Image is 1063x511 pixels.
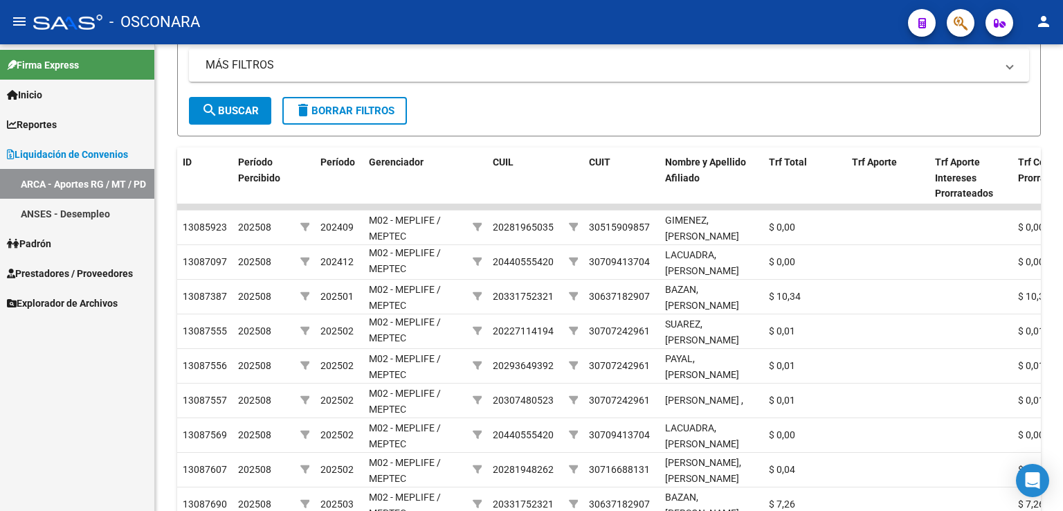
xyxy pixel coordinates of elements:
[769,325,795,337] span: $ 0,01
[493,358,554,374] div: 20293649392
[183,499,227,510] span: 13087690
[1018,256,1044,267] span: $ 0,00
[769,464,795,475] span: $ 0,04
[493,427,554,443] div: 20440555420
[769,291,801,302] span: $ 10,34
[769,256,795,267] span: $ 0,00
[238,499,271,510] span: 202508
[295,102,311,118] mat-icon: delete
[320,222,354,233] span: 202409
[238,256,271,267] span: 202508
[238,429,271,440] span: 202508
[493,156,514,168] span: CUIL
[935,156,993,199] span: Trf Aporte Intereses Prorrateados
[769,499,795,510] span: $ 7,26
[493,219,554,235] div: 20281965035
[665,395,743,406] span: [PERSON_NAME] ,
[369,247,441,274] span: M02 - MEPLIFE / MEPTEC
[589,427,650,443] div: 30709413704
[769,395,795,406] span: $ 0,01
[282,97,407,125] button: Borrar Filtros
[320,291,354,302] span: 202501
[589,462,650,478] div: 30716688131
[769,429,795,440] span: $ 0,00
[1018,360,1044,371] span: $ 0,01
[589,323,650,339] div: 30707242961
[233,147,295,208] datatable-header-cell: Período Percibido
[589,254,650,270] div: 30709413704
[769,222,795,233] span: $ 0,00
[1018,222,1044,233] span: $ 0,00
[183,222,227,233] span: 13085923
[369,284,441,311] span: M02 - MEPLIFE / MEPTEC
[763,147,846,208] datatable-header-cell: Trf Total
[238,325,271,337] span: 202508
[589,219,650,235] div: 30515909857
[183,256,227,267] span: 13087097
[7,87,42,102] span: Inicio
[363,147,467,208] datatable-header-cell: Gerenciador
[660,147,763,208] datatable-header-cell: Nombre y Apellido Afiliado
[929,147,1012,208] datatable-header-cell: Trf Aporte Intereses Prorrateados
[493,289,554,305] div: 20331752321
[493,254,554,270] div: 20440555420
[238,222,271,233] span: 202508
[238,395,271,406] span: 202508
[320,256,354,267] span: 202412
[665,422,739,449] span: LACUADRA, [PERSON_NAME]
[665,215,739,242] span: GIMENEZ, [PERSON_NAME]
[206,57,996,73] mat-panel-title: MÁS FILTROS
[1018,395,1044,406] span: $ 0,01
[369,388,441,415] span: M02 - MEPLIFE / MEPTEC
[189,97,271,125] button: Buscar
[1035,13,1052,30] mat-icon: person
[589,289,650,305] div: 30637182907
[320,360,354,371] span: 202502
[1016,464,1049,497] div: Open Intercom Messenger
[183,429,227,440] span: 13087569
[665,353,739,380] span: PAYAL, [PERSON_NAME]
[7,266,133,281] span: Prestadores / Proveedores
[11,13,28,30] mat-icon: menu
[493,462,554,478] div: 20281948262
[320,464,354,475] span: 202502
[493,323,554,339] div: 20227114194
[183,464,227,475] span: 13087607
[1018,291,1050,302] span: $ 10,34
[315,147,363,208] datatable-header-cell: Período
[7,117,57,132] span: Reportes
[769,360,795,371] span: $ 0,01
[201,102,218,118] mat-icon: search
[369,457,441,484] span: M02 - MEPLIFE / MEPTEC
[665,249,739,276] span: LACUADRA, [PERSON_NAME]
[589,358,650,374] div: 30707242961
[1018,499,1044,510] span: $ 7,26
[7,236,51,251] span: Padrón
[183,291,227,302] span: 13087387
[7,147,128,162] span: Liquidación de Convenios
[109,7,200,37] span: - OSCONARA
[369,316,441,343] span: M02 - MEPLIFE / MEPTEC
[493,393,554,409] div: 20307480523
[665,156,746,183] span: Nombre y Apellido Afiliado
[320,499,354,510] span: 202503
[665,319,739,346] span: SUAREZ, [PERSON_NAME]
[852,156,897,168] span: Trf Aporte
[369,422,441,449] span: M02 - MEPLIFE / MEPTEC
[320,395,354,406] span: 202502
[369,156,424,168] span: Gerenciador
[295,105,394,117] span: Borrar Filtros
[665,284,739,311] span: BAZAN, [PERSON_NAME]
[846,147,929,208] datatable-header-cell: Trf Aporte
[769,156,807,168] span: Trf Total
[589,393,650,409] div: 30707242961
[183,156,192,168] span: ID
[320,325,354,337] span: 202502
[487,147,563,208] datatable-header-cell: CUIL
[1018,325,1044,337] span: $ 0,01
[320,429,354,440] span: 202502
[238,464,271,475] span: 202508
[238,156,280,183] span: Período Percibido
[665,457,741,484] span: [PERSON_NAME], [PERSON_NAME]
[201,105,259,117] span: Buscar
